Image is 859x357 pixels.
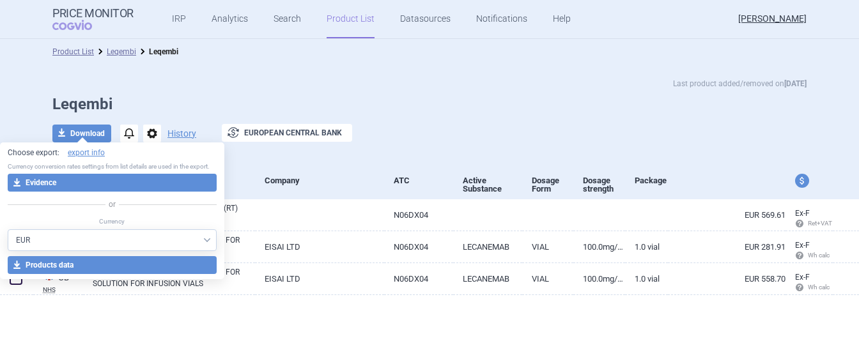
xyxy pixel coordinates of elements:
a: LECANEMAB [453,231,522,262]
span: Ret+VAT calc [795,220,844,227]
a: EUR 281.91 [668,231,785,262]
div: ATC [394,165,453,196]
a: EISAI LTD [255,231,384,262]
p: Currency conversion rates settings from list details are used in the export. [8,162,217,171]
a: LECANEMAB [453,263,522,294]
span: Wh calc [795,252,830,259]
button: Download [52,125,111,142]
strong: Price Monitor [52,7,134,20]
span: or [105,198,119,211]
button: Products data [8,256,217,274]
p: Last product added/removed on [673,77,807,90]
a: Leqembi [107,47,136,56]
strong: [DATE] [784,79,807,88]
span: Ex-factory price [795,241,810,250]
span: Ex-factory price [795,273,810,282]
a: Product List [52,47,94,56]
p: Currency [8,217,217,226]
a: N06DX04 [384,263,453,294]
button: History [167,129,196,138]
button: European Central Bank [222,124,352,142]
div: Active Substance [463,165,522,204]
strong: Leqembi [149,47,178,56]
a: EUR 569.61 [668,199,785,231]
a: EUR 558.70 [668,263,785,294]
a: VIAL [522,231,574,262]
a: GBGBNHS [33,266,83,293]
div: Dosage Form [532,165,574,204]
a: 100.0mg/1.0ml [573,231,625,262]
li: Product List [52,45,94,58]
li: Leqembi [94,45,136,58]
abbr: NHS — National Health Services Business Services Authority, Technology Reference data Update Dist... [43,287,83,293]
div: Dosage strength [583,165,625,204]
a: Ex-F Wh calc [785,236,833,266]
a: export info [68,148,105,158]
div: Package [635,165,668,196]
a: 100.0mg/1.0ml [573,263,625,294]
span: COGVIO [52,20,110,30]
a: 1.0 vial [625,231,668,262]
a: N06DX04 [384,231,453,262]
span: Wh calc [795,284,830,291]
a: Ex-F Ret+VAT calc [785,204,833,234]
li: Leqembi [136,45,178,58]
p: Choose export: [8,148,217,158]
a: VIAL [522,263,574,294]
button: Evidence [8,174,217,192]
a: 1.0 vial [625,263,668,294]
a: Ex-F Wh calc [785,268,833,298]
span: Ex-factory price [795,209,810,218]
a: Price MonitorCOGVIO [52,7,134,31]
h1: Leqembi [52,95,807,114]
a: EISAI LTD [255,263,384,294]
a: N06DX04 [384,199,453,231]
div: Company [265,165,384,196]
